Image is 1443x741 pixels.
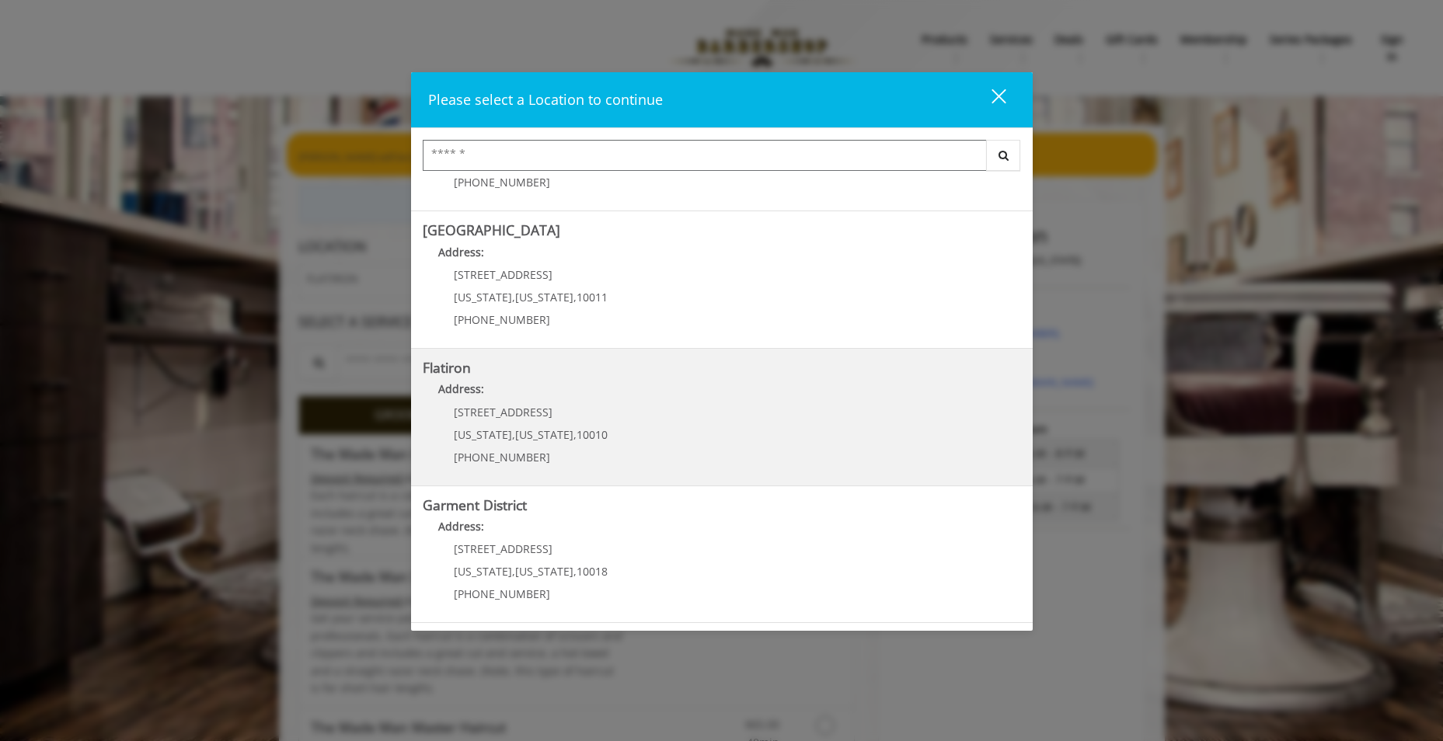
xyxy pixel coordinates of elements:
span: [STREET_ADDRESS] [454,405,552,419]
span: , [512,564,515,579]
b: Flatiron [423,358,471,377]
span: [US_STATE] [454,564,512,579]
span: , [573,290,577,304]
span: [US_STATE] [454,290,512,304]
span: [US_STATE] [515,427,573,442]
div: close dialog [974,88,1005,111]
span: [PHONE_NUMBER] [454,175,550,190]
b: Garment District [423,496,527,514]
span: , [573,564,577,579]
span: 10018 [577,564,608,579]
b: [GEOGRAPHIC_DATA] [423,221,560,239]
span: [US_STATE] [454,427,512,442]
span: [PHONE_NUMBER] [454,586,550,601]
span: Please select a Location to continue [428,90,663,109]
i: Search button [995,150,1013,161]
b: Address: [438,245,484,259]
input: Search Center [423,140,987,171]
span: 10011 [577,290,608,304]
span: [STREET_ADDRESS] [454,267,552,282]
span: [US_STATE] [515,290,573,304]
span: [STREET_ADDRESS] [454,541,552,556]
b: Address: [438,381,484,396]
span: , [512,427,515,442]
span: [PHONE_NUMBER] [454,450,550,464]
div: Center Select [423,140,1021,179]
span: , [512,290,515,304]
span: , [573,427,577,442]
b: Address: [438,519,484,534]
span: [PHONE_NUMBER] [454,312,550,327]
span: [US_STATE] [515,564,573,579]
button: close dialog [963,84,1016,116]
span: 10010 [577,427,608,442]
